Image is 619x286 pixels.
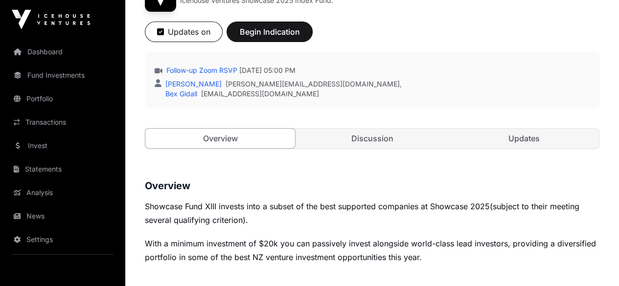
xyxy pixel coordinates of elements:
[8,41,117,63] a: Dashboard
[145,129,599,148] nav: Tabs
[8,158,117,180] a: Statements
[8,111,117,133] a: Transactions
[163,79,402,89] div: ,
[239,66,296,75] span: [DATE] 05:00 PM
[164,66,237,75] a: Follow-up Zoom RSVP
[8,65,117,86] a: Fund Investments
[145,22,223,42] button: Updates on
[227,22,313,42] button: Begin Indication
[8,205,117,227] a: News
[227,31,313,41] a: Begin Indication
[201,89,319,99] a: [EMAIL_ADDRESS][DOMAIN_NAME]
[449,129,599,148] a: Updates
[8,135,117,156] a: Invest
[145,199,599,227] p: (subject to their meeting several qualifying criterion).
[570,239,619,286] iframe: Chat Widget
[8,182,117,203] a: Analysis
[12,10,90,29] img: Icehouse Ventures Logo
[8,229,117,250] a: Settings
[163,80,222,88] a: [PERSON_NAME]
[145,237,599,264] p: With a minimum investment of $20k you can passively invest alongside world-class lead investors, ...
[226,79,400,89] a: [PERSON_NAME][EMAIL_ADDRESS][DOMAIN_NAME]
[163,89,197,98] a: Bex Gidall
[8,88,117,110] a: Portfolio
[145,128,296,149] a: Overview
[297,129,447,148] a: Discussion
[145,178,599,194] h3: Overview
[145,201,490,211] span: Showcase Fund XIII invests into a subset of the best supported companies at Showcase 2025
[239,26,300,38] span: Begin Indication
